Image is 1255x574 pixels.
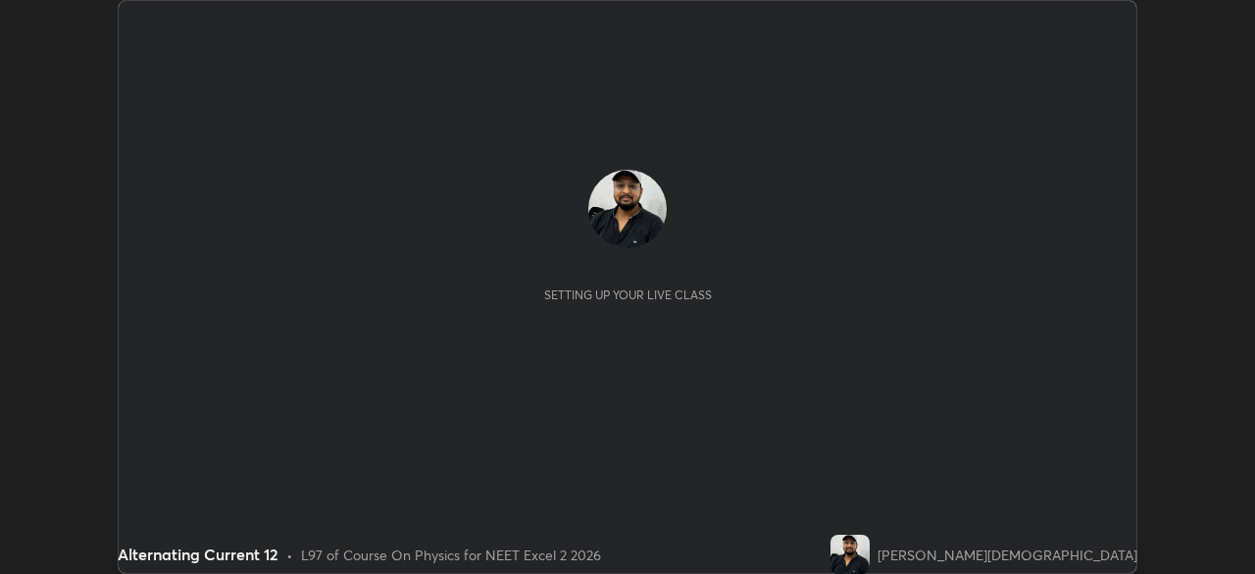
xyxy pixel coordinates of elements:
img: 1899b2883f274fe6831501f89e15059c.jpg [588,170,667,248]
div: • [286,545,293,565]
div: L97 of Course On Physics for NEET Excel 2 2026 [301,545,601,565]
div: Setting up your live class [544,287,712,302]
div: [PERSON_NAME][DEMOGRAPHIC_DATA] [878,545,1137,565]
div: Alternating Current 12 [118,543,278,566]
img: 1899b2883f274fe6831501f89e15059c.jpg [830,535,870,574]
